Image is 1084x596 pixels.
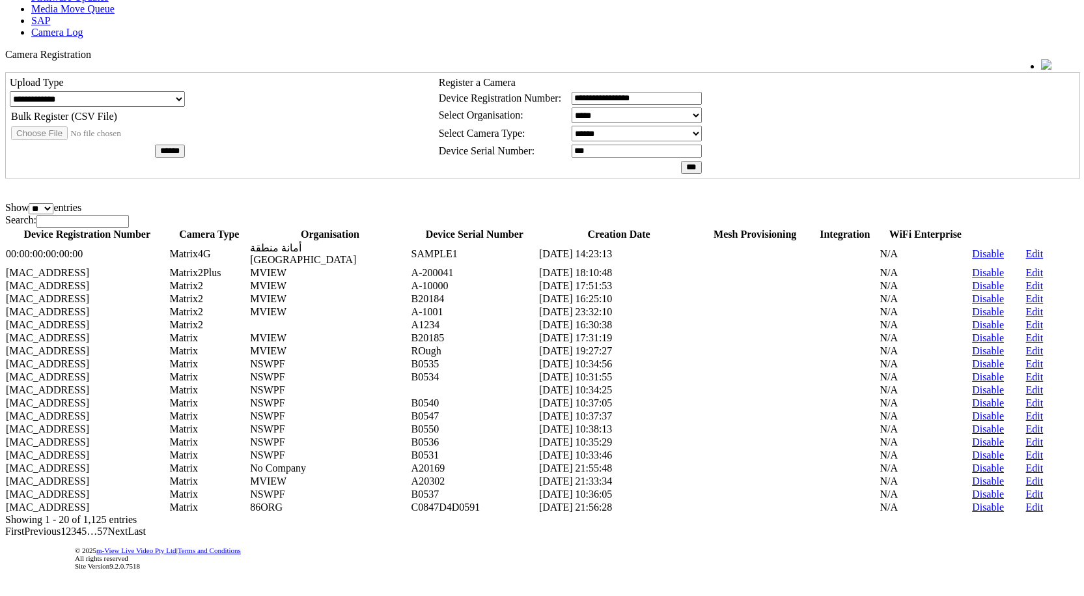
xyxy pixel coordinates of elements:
[538,410,699,423] td: [DATE] 10:37:37
[5,345,169,358] td: [MAC_ADDRESS]
[538,358,699,371] td: [DATE] 10:34:56
[880,319,898,330] span: N/A
[97,526,107,537] a: 57
[411,292,538,305] td: B20184
[5,305,169,319] td: [MAC_ADDRESS]
[1026,280,1044,291] a: Edit
[972,423,1004,434] a: Disable
[249,332,410,345] td: MVIEW
[880,384,898,395] span: N/A
[1026,449,1044,461] a: Edit
[249,423,410,436] td: NSWPF
[5,410,169,423] td: [MAC_ADDRESS]
[31,27,83,38] a: Camera Log
[972,332,1004,343] a: Disable
[169,423,249,436] td: Matrix
[972,384,1004,395] a: Disable
[411,475,538,488] td: A20302
[5,279,169,292] td: [MAC_ADDRESS]
[972,345,1004,356] a: Disable
[249,266,410,279] td: MVIEW
[107,526,128,537] a: Next
[1026,462,1044,474] a: Edit
[249,241,410,266] td: أمانة منطقة [GEOGRAPHIC_DATA]
[880,502,898,513] span: N/A
[1026,306,1044,317] a: Edit
[249,305,410,319] td: MVIEW
[5,384,169,397] td: [MAC_ADDRESS]
[249,488,410,501] td: NSWPF
[1026,358,1044,369] a: Edit
[249,279,410,292] td: MVIEW
[169,345,249,358] td: Matrix
[169,384,249,397] td: Matrix
[972,293,1004,304] a: Disable
[249,228,410,241] th: Organisation: activate to sort column ascending
[538,279,699,292] td: [DATE] 17:51:53
[880,423,898,434] span: N/A
[5,488,169,501] td: [MAC_ADDRESS]
[169,228,249,241] th: Camera Type: activate to sort column ascending
[880,248,898,259] span: N/A
[249,397,410,410] td: NSWPF
[1041,59,1051,70] img: bell24.png
[1026,436,1044,447] a: Edit
[411,488,538,501] td: B0537
[169,266,249,279] td: Matrix2Plus
[411,279,538,292] td: A-10000
[29,203,53,214] select: Showentries
[811,228,879,241] th: Integration
[169,410,249,423] td: Matrix
[880,449,898,461] span: N/A
[5,462,169,475] td: [MAC_ADDRESS]
[1026,319,1044,330] a: Edit
[1026,371,1044,382] a: Edit
[169,332,249,345] td: Matrix
[972,267,1004,278] a: Disable
[249,345,410,358] td: MVIEW
[538,475,699,488] td: [DATE] 21:33:34
[972,319,1004,330] a: Disable
[880,410,898,421] span: N/A
[972,410,1004,421] a: Disable
[1026,267,1044,278] a: Edit
[128,526,146,537] a: Last
[249,384,410,397] td: NSWPF
[249,292,410,305] td: MVIEW
[411,241,538,266] td: SAMPLE1
[61,526,66,537] a: 1
[972,449,1004,461] a: Disable
[5,526,24,537] a: First
[249,436,410,449] td: NSWPF
[411,371,538,384] td: B0534
[11,111,117,122] span: Bulk Register (CSV File)
[972,397,1004,408] a: Disable
[880,475,898,487] span: N/A
[1026,423,1044,434] a: Edit
[972,489,1004,500] a: Disable
[75,562,1077,570] div: Site Version
[538,371,699,384] td: [DATE] 10:31:55
[880,280,898,291] span: N/A
[169,241,249,266] td: Matrix4G
[880,293,898,304] span: N/A
[169,436,249,449] td: Matrix
[972,462,1004,474] a: Disable
[538,266,699,279] td: [DATE] 18:10:48
[699,228,811,241] th: Mesh Provisioning
[538,488,699,501] td: [DATE] 10:36:05
[5,358,169,371] td: [MAC_ADDRESS]
[971,228,1025,241] th: : activate to sort column ascending
[1026,475,1044,487] a: Edit
[972,475,1004,487] a: Disable
[249,410,410,423] td: NSWPF
[538,501,699,514] td: [DATE] 21:56:28
[71,526,76,537] a: 3
[880,228,972,241] th: WiFi Enterprise: activate to sort column ascending
[538,436,699,449] td: [DATE] 10:35:29
[538,228,699,241] th: Creation Date: activate to sort column ascending
[880,462,898,474] span: N/A
[5,514,1079,526] div: Showing 1 - 20 of 1,125 entries
[538,332,699,345] td: [DATE] 17:31:19
[10,77,64,88] span: Upload Type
